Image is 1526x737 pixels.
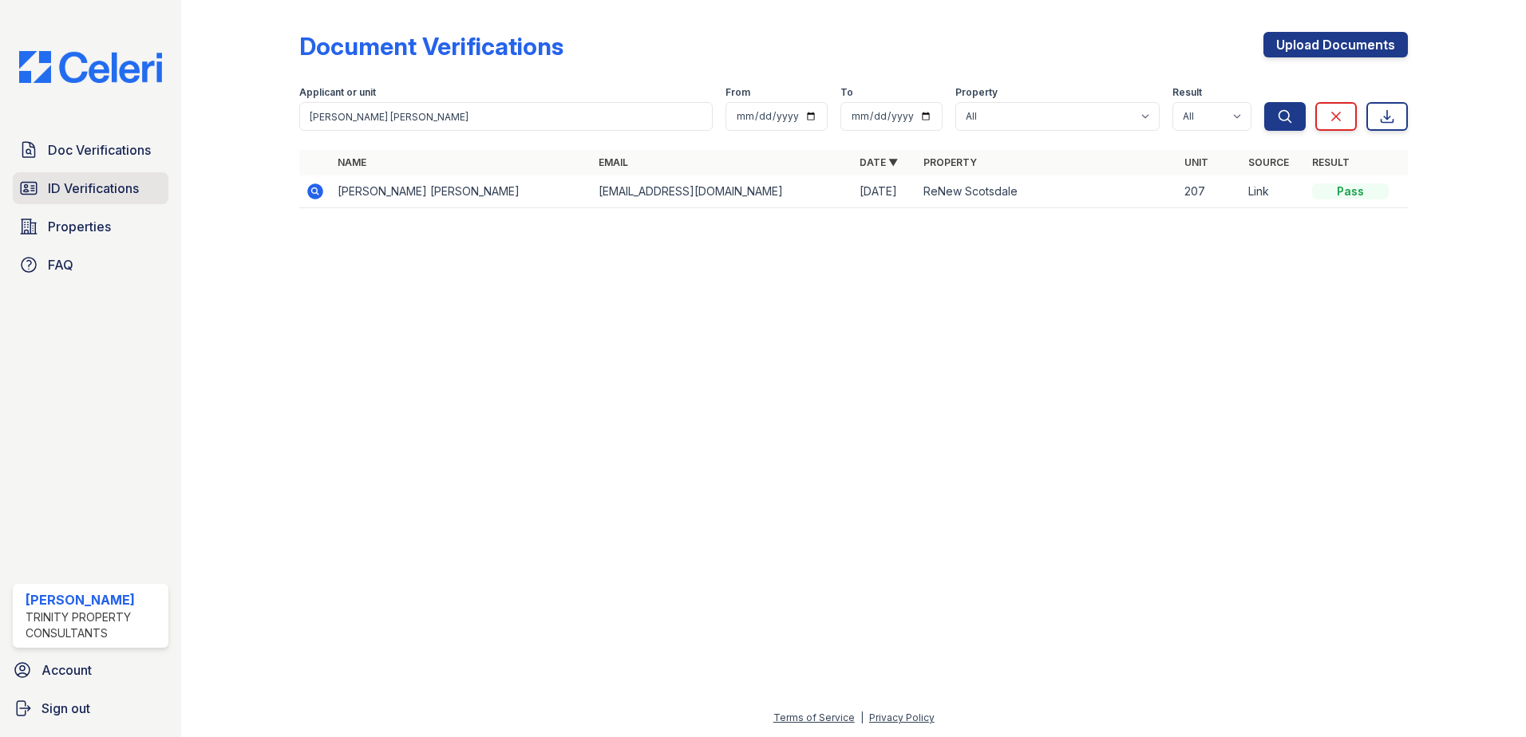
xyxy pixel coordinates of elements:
div: Pass [1312,183,1389,199]
a: Result [1312,156,1350,168]
a: FAQ [13,249,168,281]
div: Document Verifications [299,32,563,61]
label: Result [1172,86,1202,99]
a: Privacy Policy [869,711,935,723]
span: Doc Verifications [48,140,151,160]
div: [PERSON_NAME] [26,590,162,609]
a: Account [6,654,175,686]
a: ID Verifications [13,172,168,204]
a: Date ▼ [860,156,898,168]
a: Name [338,156,366,168]
a: Doc Verifications [13,134,168,166]
td: 207 [1178,175,1242,208]
td: Link [1242,175,1306,208]
label: From [725,86,750,99]
a: Properties [13,211,168,242]
td: ReNew Scotsdale [917,175,1178,208]
td: [PERSON_NAME] [PERSON_NAME] [331,175,592,208]
label: Property [955,86,998,99]
a: Property [923,156,977,168]
img: CE_Logo_Blue-a8612792a0a2168367f1c8372b55b34899dd931a85d93a1a3d3e32e68fde9ad4.png [6,51,175,83]
td: [EMAIL_ADDRESS][DOMAIN_NAME] [592,175,853,208]
a: Terms of Service [773,711,855,723]
a: Sign out [6,692,175,724]
div: | [860,711,864,723]
span: Account [42,660,92,680]
a: Unit [1184,156,1208,168]
span: FAQ [48,255,73,274]
label: To [840,86,853,99]
label: Applicant or unit [299,86,376,99]
span: ID Verifications [48,179,139,198]
div: Trinity Property Consultants [26,609,162,641]
td: [DATE] [853,175,917,208]
a: Email [599,156,628,168]
a: Upload Documents [1263,32,1408,57]
input: Search by name, email, or unit number [299,102,713,131]
span: Sign out [42,699,90,718]
a: Source [1248,156,1289,168]
span: Properties [48,217,111,236]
